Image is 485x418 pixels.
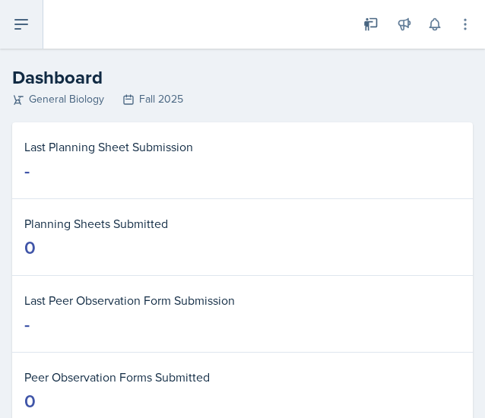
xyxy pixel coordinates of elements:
div: - [24,159,30,183]
dt: Peer Observation Forms Submitted [24,368,461,386]
div: General Biology Fall 2025 [12,91,473,107]
h2: Dashboard [12,64,473,91]
div: - [24,312,30,337]
div: 0 [24,389,36,413]
dt: Last Peer Observation Form Submission [24,291,461,309]
dt: Last Planning Sheet Submission [24,138,461,156]
dt: Planning Sheets Submitted [24,214,461,233]
div: 0 [24,236,36,260]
